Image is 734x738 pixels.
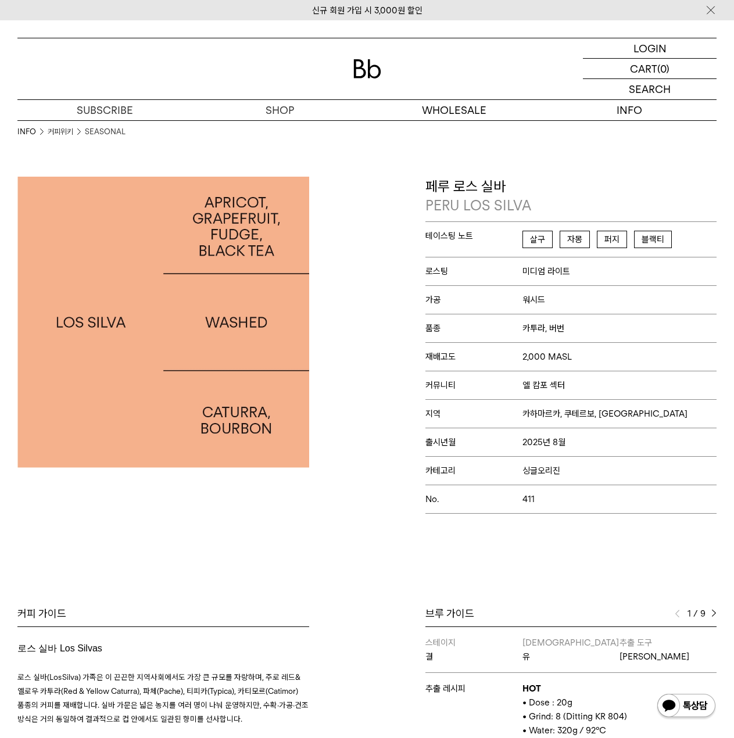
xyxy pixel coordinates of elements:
span: 재배고도 [425,352,522,362]
span: 카테고리 [425,465,522,476]
div: 커피 가이드 [17,607,309,621]
span: 가공 [425,295,522,305]
p: INFO [542,100,717,120]
span: 테이스팅 노트 [425,231,522,241]
span: 미디엄 라이트 [522,266,570,277]
span: 9 [700,607,706,621]
p: 유 [522,650,620,664]
p: SEARCH [629,79,671,99]
span: No. [425,494,522,504]
li: INFO [17,126,48,138]
img: 카카오톡 채널 1:1 채팅 버튼 [656,693,717,721]
a: SHOP [192,100,367,120]
span: [DEMOGRAPHIC_DATA] [522,637,619,648]
span: 스테이지 [425,637,456,648]
span: 싱글오리진 [522,465,560,476]
img: 로고 [353,59,381,78]
span: 퍼지 [597,231,627,248]
span: 살구 [522,231,553,248]
span: 품종 [425,323,522,334]
p: LOGIN [633,38,667,58]
a: CART (0) [583,59,717,79]
a: LOGIN [583,38,717,59]
span: 엘 캄포 섹터 [522,380,565,391]
p: 결 [425,650,522,664]
p: [PERSON_NAME] [620,650,717,664]
span: 블랙티 [634,231,672,248]
span: 로스 실바 Los Silvas [17,643,102,653]
p: WHOLESALE [367,100,542,120]
span: 2,000 MASL [522,352,572,362]
a: SUBSCRIBE [17,100,192,120]
span: • Dose : 20g [522,697,572,708]
span: • Water: 320g / 92°C [522,725,606,736]
span: 워시드 [522,295,545,305]
span: 자몽 [560,231,590,248]
a: 커피위키 [48,126,73,138]
span: 커뮤니티 [425,380,522,391]
img: 페루 로스 실바PERU LOS SILVA [17,177,309,468]
p: PERU LOS SILVA [425,196,717,216]
span: 로스팅 [425,266,522,277]
p: (0) [657,59,669,78]
span: 2025년 8월 [522,437,565,447]
span: 추출 도구 [620,637,652,648]
span: 출시년월 [425,437,522,447]
div: 브루 가이드 [425,607,717,621]
p: 페루 로스 실바 [425,177,717,216]
span: 로스 실바(Los Silva) 가족은 이 끈끈한 지역사회에서도 가장 큰 규모를 자랑하며, 주로 레드&옐로우 카투라(Red & Yellow Caturra), 파체(Pache),... [17,672,309,723]
span: 1 [686,607,691,621]
span: 카하마르카, 쿠테르보, [GEOGRAPHIC_DATA] [522,409,688,419]
span: • Grind: 8 (Ditting KR 804) [522,711,627,722]
b: HOT [522,683,541,694]
span: 지역 [425,409,522,419]
a: 신규 회원 가입 시 3,000원 할인 [312,5,423,16]
span: / [693,607,698,621]
span: 카투라, 버번 [522,323,564,334]
p: CART [630,59,657,78]
a: SEASONAL [85,126,126,138]
p: 추출 레시피 [425,682,522,696]
span: 411 [522,494,535,504]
